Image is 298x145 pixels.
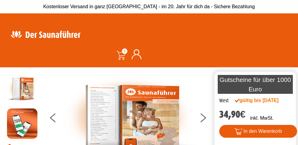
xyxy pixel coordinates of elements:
div: gültig bis [DATE] [235,97,279,104]
span: 0 [122,48,127,54]
span: € [240,109,246,120]
bdi: 34,90 [219,109,246,120]
img: MOCKUP-iPhone_regional [7,108,37,139]
p: inkl. MwSt. [250,115,273,122]
button: In den Warenkorb [219,125,297,138]
span: Kostenloser Versand in ganz [GEOGRAPHIC_DATA] - im 20. Jahr für dich da - Sichere Bezahlung [43,4,255,9]
img: der-saunafuehrer-2025-west [7,73,37,104]
p: Gutscheine für über 1000 Euro [218,75,293,94]
div: West [219,97,229,105]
